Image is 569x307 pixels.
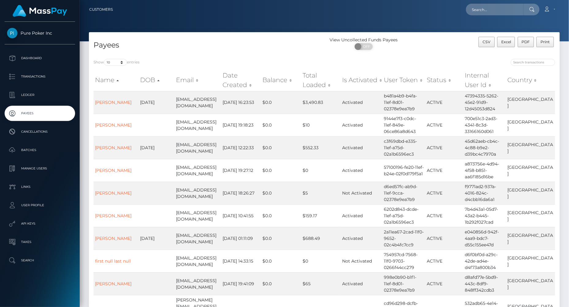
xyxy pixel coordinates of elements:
td: 47394335-5262-45e2-91d9-12d45053d824 [463,91,506,114]
td: f9771ad2-937a-4016-824c-d4cbb16da6a1 [463,182,506,204]
td: 57100196-fe20-11ef-b24e-02f0d179f5a1 [382,159,425,182]
th: Total Loaded: activate to sort column ascending [301,69,341,91]
td: a873756e-4d94-4f58-b851-aa6f185d16be [463,159,506,182]
p: Batches [7,146,73,155]
a: Transactions [5,69,75,84]
div: View Uncollected Funds Payees [324,37,403,43]
p: Search [7,256,73,265]
td: Not Activated [341,250,382,272]
td: ACTIVE [426,159,464,182]
th: Is Activated: activate to sort column ascending [341,69,382,91]
td: d6f0bf0d-a29c-42de-ad4e-d4f73a800b34 [463,250,506,272]
a: [PERSON_NAME] [95,122,132,128]
span: Print [541,40,550,44]
input: Search... [466,4,524,15]
a: Links [5,179,75,195]
td: Activated [341,114,382,136]
td: [DATE] 16:23:53 [221,91,261,114]
p: User Profile [7,201,73,210]
td: [EMAIL_ADDRESS][DOMAIN_NAME] [174,272,221,295]
a: [PERSON_NAME] [95,281,132,286]
td: [DATE] 19:41:09 [221,272,261,295]
td: Not Activated [341,182,382,204]
td: $0 [301,250,341,272]
p: Transactions [7,72,73,81]
td: 2a11ea67-2cad-11f0-9652-02c4b4fc7cc9 [382,227,425,250]
td: [DATE] 12:22:33 [221,136,261,159]
td: $0.0 [261,227,301,250]
button: PDF [518,37,534,47]
td: [DATE] 19:18:23 [221,114,261,136]
th: User Token: activate to sort column ascending [382,69,425,91]
button: Excel [497,37,515,47]
td: $0.0 [261,136,301,159]
th: Date Created: activate to sort column ascending [221,69,261,91]
td: [DATE] 19:27:12 [221,159,261,182]
a: Cancellations [5,124,75,139]
td: ACTIVE [426,91,464,114]
a: first null last null [95,258,131,264]
td: [DATE] 10:41:55 [221,204,261,227]
td: [DATE] 18:26:27 [221,182,261,204]
td: $0.0 [261,91,301,114]
td: ACTIVE [426,227,464,250]
a: Batches [5,142,75,158]
th: Email: activate to sort column ascending [174,69,221,91]
td: ACTIVE [426,136,464,159]
td: Activated [341,136,382,159]
td: $0 [301,159,341,182]
td: Activated [341,204,382,227]
img: Pure Poker Inc [7,28,17,38]
td: 45d62aeb-cb4c-4c88-b9e2-d39bc4c7970a [463,136,506,159]
label: Show entries [94,59,139,66]
td: Activated [341,272,382,295]
span: Pure Poker Inc [5,30,75,36]
a: [PERSON_NAME] [95,100,132,105]
p: Ledger [7,90,73,100]
td: [EMAIL_ADDRESS][DOMAIN_NAME] [174,182,221,204]
a: Payees [5,106,75,121]
p: Dashboard [7,54,73,63]
td: $0.0 [261,272,301,295]
td: [GEOGRAPHIC_DATA] [506,250,555,272]
a: Manage Users [5,161,75,176]
td: 9144e7f3-c0dc-11ef-849e-06ce86a8d643 [382,114,425,136]
td: e040856d-942f-4aa9-bdc7-d55c155ee47d [463,227,506,250]
td: [DATE] 14:33:15 [221,250,261,272]
td: ACTIVE [426,250,464,272]
td: Activated [341,159,382,182]
a: [PERSON_NAME] [95,213,132,218]
th: DOB: activate to sort column descending [139,69,174,91]
span: OFF [358,43,373,50]
td: 700e51c3-2ad3-4341-8c3d-33166160d061 [463,114,506,136]
td: [EMAIL_ADDRESS][DOMAIN_NAME] [174,227,221,250]
td: Activated [341,91,382,114]
button: Print [537,37,554,47]
a: Dashboard [5,51,75,66]
td: [EMAIL_ADDRESS][DOMAIN_NAME] [174,136,221,159]
td: [DATE] 01:11:09 [221,227,261,250]
td: c3f69dbd-e335-11ef-a75d-02a1b6596ec3 [382,136,425,159]
a: [PERSON_NAME] [95,168,132,173]
td: [DATE] [139,91,174,114]
td: [GEOGRAPHIC_DATA] [506,204,555,227]
p: Manage Users [7,164,73,173]
select: Showentries [104,59,127,66]
td: ACTIVE [426,272,464,295]
td: 7b4d43a1-05d7-43a2-b445-1b292f027cad [463,204,506,227]
td: [GEOGRAPHIC_DATA] [506,182,555,204]
td: $688.49 [301,227,341,250]
p: Links [7,182,73,191]
td: ACTIVE [426,204,464,227]
span: Excel [501,40,511,44]
h4: Payees [94,40,320,51]
td: d6ed57fc-ab9d-11ef-9cca-02378e9ea7b9 [382,182,425,204]
td: $0.0 [261,114,301,136]
th: Name: activate to sort column ascending [94,69,139,91]
a: User Profile [5,198,75,213]
p: Payees [7,109,73,118]
a: Customers [89,3,113,16]
td: $552.33 [301,136,341,159]
td: d8afd77e-5bd9-443c-8df9-848ff342cdb3 [463,272,506,295]
th: Balance: activate to sort column ascending [261,69,301,91]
